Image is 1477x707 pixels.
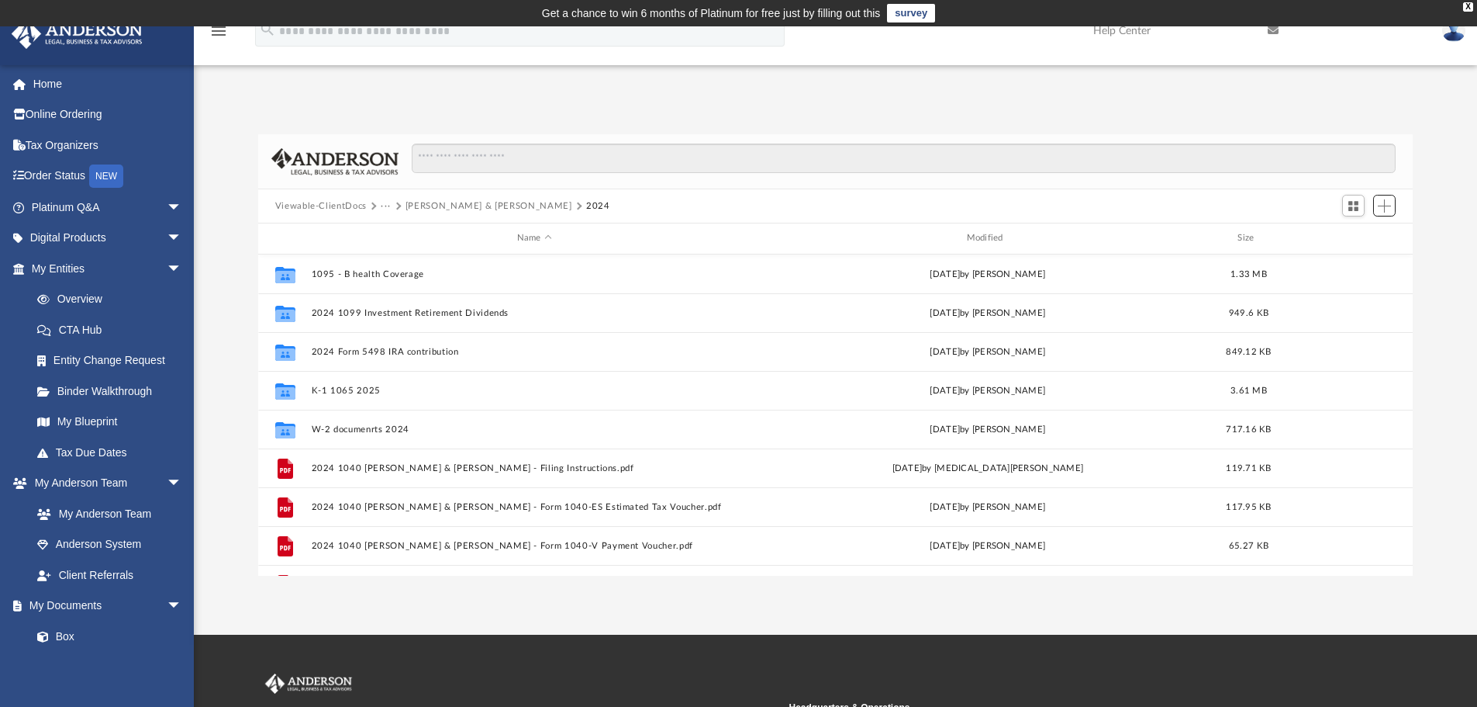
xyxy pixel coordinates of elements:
[311,347,757,357] button: 2024 Form 5498 IRA contribution
[764,461,1211,475] div: [DATE] by [MEDICAL_DATA][PERSON_NAME]
[311,541,757,551] button: 2024 1040 [PERSON_NAME] & [PERSON_NAME] - Form 1040-V Payment Voucher.pdf
[1442,19,1465,42] img: User Pic
[11,468,198,499] a: My Anderson Teamarrow_drop_down
[275,199,367,213] button: Viewable-ClientDocs
[1229,308,1268,317] span: 949.6 KB
[1373,195,1396,217] button: Add
[311,386,757,396] button: K-1 1065 2025
[764,345,1211,359] div: [DATE] by [PERSON_NAME]
[1229,541,1268,549] span: 65.27 KB
[167,591,198,622] span: arrow_drop_down
[7,19,147,49] img: Anderson Advisors Platinum Portal
[22,529,198,560] a: Anderson System
[311,463,757,473] button: 2024 1040 [PERSON_NAME] & [PERSON_NAME] - Filing Instructions.pdf
[22,376,205,407] a: Binder Walkthrough
[1230,386,1267,394] span: 3.61 MB
[412,144,1396,173] input: Search files and folders
[764,231,1210,245] div: Modified
[311,308,757,318] button: 2024 1099 Investment Retirement Dividends
[11,192,205,223] a: Platinum Q&Aarrow_drop_down
[11,99,205,130] a: Online Ordering
[11,68,205,99] a: Home
[89,165,123,188] div: NEW
[209,29,228,40] a: menu
[11,253,205,284] a: My Entitiesarrow_drop_down
[11,223,205,254] a: Digital Productsarrow_drop_down
[1226,347,1271,355] span: 849.12 KB
[764,306,1211,320] div: [DATE] by [PERSON_NAME]
[764,383,1211,397] div: [DATE] by [PERSON_NAME]
[167,223,198,255] span: arrow_drop_down
[11,161,205,192] a: Order StatusNEW
[167,192,198,224] span: arrow_drop_down
[405,199,572,213] button: [PERSON_NAME] & [PERSON_NAME]
[22,652,198,683] a: Meeting Minutes
[311,425,757,435] button: W-2 documenrts 2024
[265,231,304,245] div: id
[1217,231,1279,245] div: Size
[22,314,205,345] a: CTA Hub
[22,345,205,376] a: Entity Change Request
[258,255,1413,576] div: grid
[22,407,198,438] a: My Blueprint
[22,621,190,652] a: Box
[22,498,190,529] a: My Anderson Team
[209,22,228,40] i: menu
[167,253,198,285] span: arrow_drop_down
[1463,2,1473,12] div: close
[542,4,881,23] div: Get a chance to win 6 months of Platinum for free just by filling out this
[764,539,1211,553] div: [DATE] by [PERSON_NAME]
[1226,502,1271,511] span: 117.95 KB
[1226,463,1271,472] span: 119.71 KB
[259,21,276,38] i: search
[381,199,391,213] button: ···
[764,422,1211,436] div: [DATE] by [PERSON_NAME]
[1230,269,1267,278] span: 1.33 MB
[311,269,757,279] button: 1095 - B health Coverage
[1226,425,1271,433] span: 717.16 KB
[1342,195,1365,217] button: Switch to Grid View
[764,500,1211,514] div: [DATE] by [PERSON_NAME]
[586,199,610,213] button: 2024
[887,4,935,23] a: survey
[22,284,205,315] a: Overview
[764,267,1211,281] div: [DATE] by [PERSON_NAME]
[22,437,205,468] a: Tax Due Dates
[11,130,205,161] a: Tax Organizers
[22,560,198,591] a: Client Referrals
[310,231,757,245] div: Name
[11,591,198,622] a: My Documentsarrow_drop_down
[1286,231,1395,245] div: id
[262,674,355,694] img: Anderson Advisors Platinum Portal
[167,468,198,500] span: arrow_drop_down
[311,502,757,512] button: 2024 1040 [PERSON_NAME] & [PERSON_NAME] - Form 1040-ES Estimated Tax Voucher.pdf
